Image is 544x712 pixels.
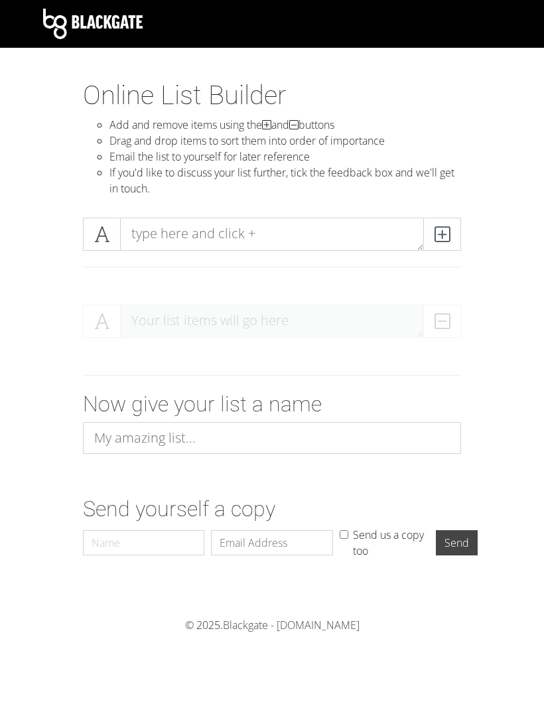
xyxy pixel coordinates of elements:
input: Send [436,530,478,555]
input: Email Address [211,530,332,555]
img: Blackgate [43,9,143,39]
input: My amazing list... [83,422,461,454]
a: Blackgate - [DOMAIN_NAME] [223,618,360,632]
label: Send us a copy too [353,527,429,559]
li: Add and remove items using the and buttons [109,117,461,133]
h2: Now give your list a name [83,392,461,417]
h2: Send yourself a copy [83,496,461,522]
li: If you'd like to discuss your list further, tick the feedback box and we'll get in touch. [109,165,461,196]
h1: Online List Builder [83,80,461,111]
li: Email the list to yourself for later reference [109,149,461,165]
div: © 2025. [43,617,501,633]
li: Drag and drop items to sort them into order of importance [109,133,461,149]
input: Name [83,530,204,555]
